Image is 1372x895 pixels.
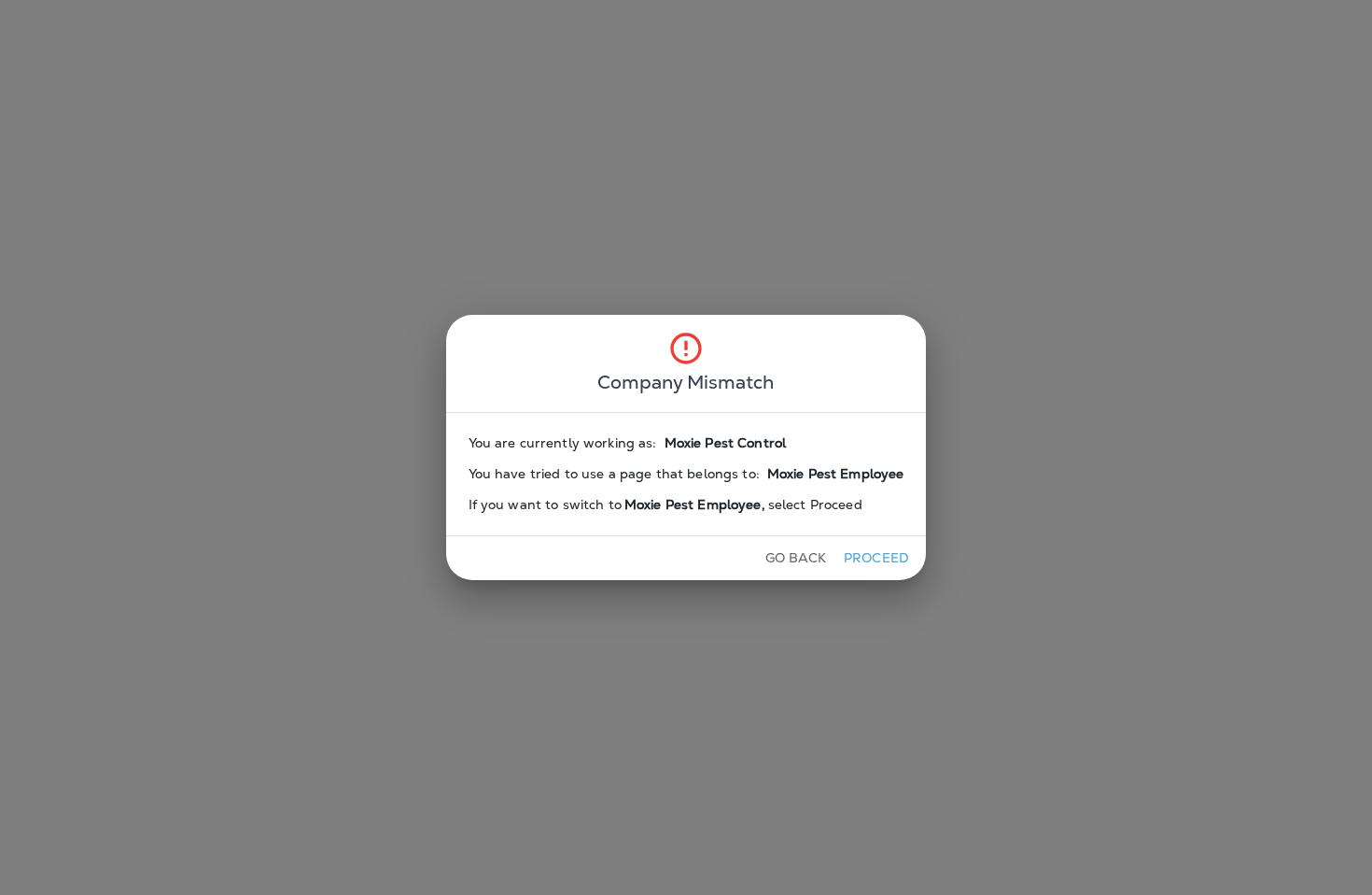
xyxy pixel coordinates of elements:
[758,544,834,573] button: Go Back
[469,435,657,451] span: You are currently working as:
[469,466,760,482] span: You have tried to use a page that belongs to:
[841,544,911,573] button: Proceed
[768,497,862,513] span: select Proceed
[597,367,774,397] span: Company Mismatch
[469,497,622,513] span: If you want to switch to
[665,435,787,451] span: Moxie Pest Control
[622,497,768,513] span: Moxie Pest Employee ,
[767,466,904,482] span: Moxie Pest Employee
